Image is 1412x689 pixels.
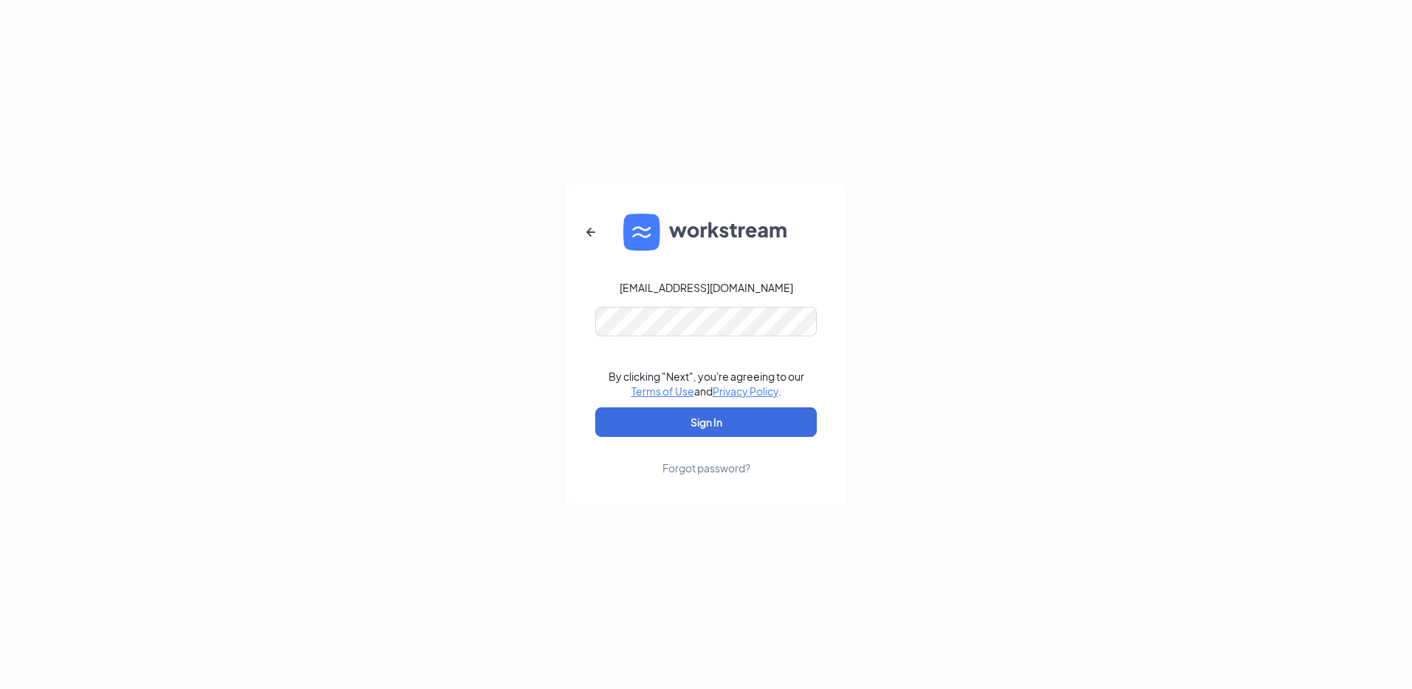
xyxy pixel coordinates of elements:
[631,384,694,398] a: Terms of Use
[620,280,793,295] div: [EMAIL_ADDRESS][DOMAIN_NAME]
[582,223,600,241] svg: ArrowLeftNew
[662,437,750,475] a: Forgot password?
[609,369,804,398] div: By clicking "Next", you're agreeing to our and .
[623,214,789,251] img: WS logo and Workstream text
[573,214,609,250] button: ArrowLeftNew
[662,461,750,475] div: Forgot password?
[595,407,817,437] button: Sign In
[713,384,778,398] a: Privacy Policy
